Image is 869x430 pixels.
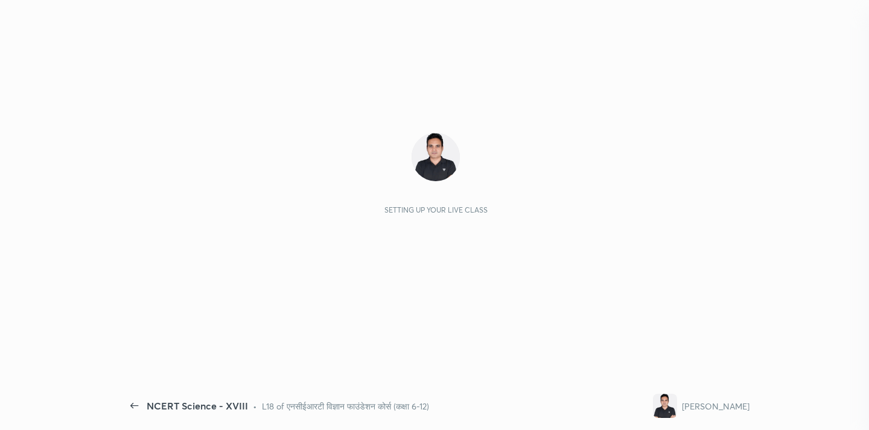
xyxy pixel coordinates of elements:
div: • [253,400,257,412]
div: [PERSON_NAME] [682,400,750,412]
div: NCERT Science - XVIII [147,399,248,413]
img: 09a1bb633dd249f2a2c8cf568a24d1b1.jpg [412,133,460,181]
div: Setting up your live class [384,205,488,214]
img: 09a1bb633dd249f2a2c8cf568a24d1b1.jpg [653,394,677,418]
div: L18 of एनसीईआरटी विज्ञान फाउंडेशन कोर्स (कक्षा 6-12) [262,400,429,412]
